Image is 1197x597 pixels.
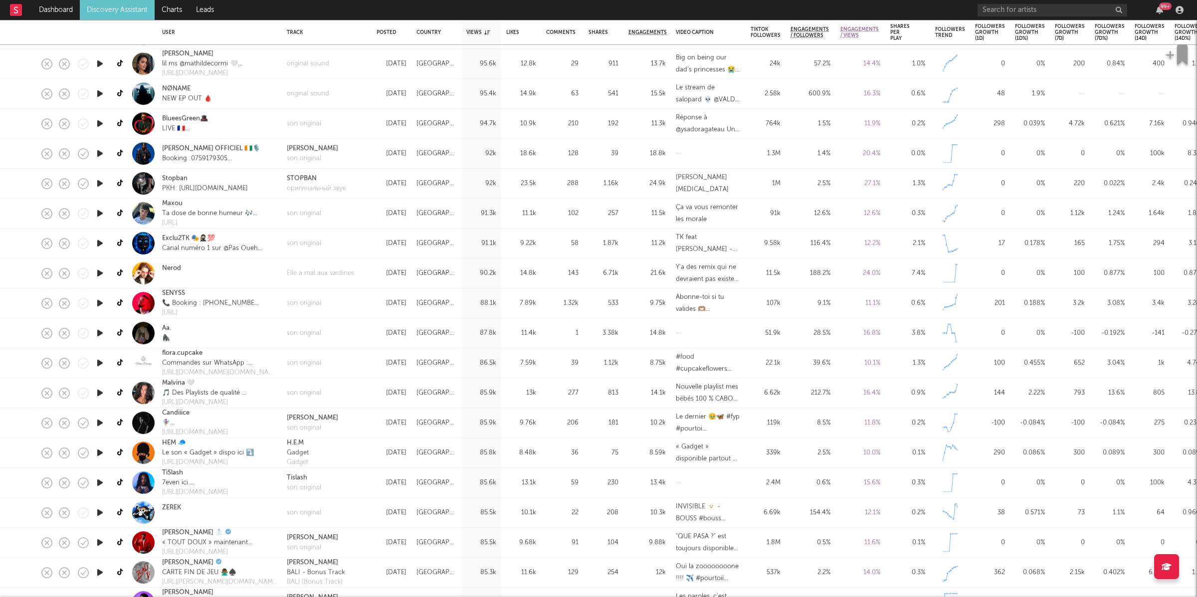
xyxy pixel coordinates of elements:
[162,94,212,104] div: NEW EP OUT 🩸
[416,297,456,309] div: [GEOGRAPHIC_DATA]
[162,458,254,468] a: [URL][DOMAIN_NAME]
[162,243,265,253] div: Canal numéro 1 sur @Pas Ouehda ➡️ [URL][DOMAIN_NAME] 🎭🎭
[287,268,354,278] div: Elle a mal aux sardines
[287,458,309,468] div: Gadget
[1095,178,1125,190] div: 0.022 %
[751,26,781,38] div: TikTok Followers
[546,178,579,190] div: 288
[287,578,345,588] div: BALI (Bonus Track)
[287,483,321,493] div: son original
[162,528,223,538] a: [PERSON_NAME] 🥼
[1015,148,1045,160] div: 0 %
[162,468,183,478] a: TiSlash
[287,119,321,129] a: son original
[751,88,781,100] div: 2.58k
[162,368,277,378] a: [URL][DOMAIN_NAME][DOMAIN_NAME]
[506,178,536,190] div: 23.5k
[1015,88,1045,100] div: 1.9 %
[890,267,925,279] div: 7.4 %
[466,148,496,160] div: 92k
[1135,237,1165,249] div: 294
[162,208,277,218] div: Ta dose de bonne humeur 🎶 m.a.x_cvlr ⬇️ Tu veux que je t'envoie + de vidéos ⬇️
[162,548,277,558] a: [URL][DOMAIN_NAME]
[466,207,496,219] div: 91.3k
[162,333,171,343] div: 🦍
[162,428,240,438] a: [URL][DOMAIN_NAME]
[287,388,321,398] a: son original
[162,29,272,35] div: User
[840,88,880,100] div: 16.3 %
[1015,178,1045,190] div: 0 %
[162,218,277,228] a: [URL]
[546,267,579,279] div: 143
[377,207,406,219] div: [DATE]
[506,88,536,100] div: 14.9k
[287,438,309,458] a: H.E.MGadget
[791,88,830,100] div: 600.9 %
[676,82,741,106] div: Le stream de salopard 💀 @VALD @JoycaLeDelire @[PERSON_NAME] @Todiefor #hardtechno #techtok #techn...
[1055,118,1085,130] div: 4.72k
[975,148,1005,160] div: 0
[287,208,321,218] a: son original
[628,118,666,130] div: 11.3k
[287,473,321,483] a: Tislash
[791,26,829,38] span: Engagements / Followers
[975,237,1005,249] div: 17
[751,297,781,309] div: 107k
[1156,6,1163,14] button: 99+
[840,207,880,219] div: 12.6 %
[546,207,579,219] div: 102
[628,88,666,100] div: 15.5k
[975,58,1005,70] div: 0
[1135,148,1165,160] div: 100k
[506,327,536,339] div: 11.4k
[589,207,618,219] div: 257
[1135,297,1165,309] div: 3.4k
[1135,178,1165,190] div: 2.4k
[162,174,188,184] a: Stopban
[287,238,321,248] a: son original
[890,58,925,70] div: 1.0 %
[975,327,1005,339] div: 0
[506,297,536,309] div: 7.89k
[287,558,345,568] div: [PERSON_NAME]
[890,327,925,339] div: 3.8 %
[287,568,345,578] div: BALI - Bonus Track
[1015,118,1045,130] div: 0.039 %
[546,118,579,130] div: 210
[162,144,260,154] a: [PERSON_NAME] OFFICIEL 🇨🇮🎙️
[377,357,406,369] div: [DATE]
[466,267,496,279] div: 90.2k
[1095,58,1125,70] div: 0.84 %
[377,29,401,35] div: Posted
[1015,327,1045,339] div: 0 %
[840,148,880,160] div: 20.4 %
[287,174,346,184] a: STOPBAN
[751,237,781,249] div: 9.58k
[162,578,277,588] div: [URL][PERSON_NAME][DOMAIN_NAME]
[975,23,1005,41] div: Followers Growth (1d)
[162,438,186,448] a: HEM 🧢
[751,327,781,339] div: 51.9k
[162,84,191,94] a: NØNAME
[416,178,456,190] div: [GEOGRAPHIC_DATA]
[840,178,880,190] div: 27.1 %
[890,297,925,309] div: 0.6 %
[628,178,666,190] div: 24.9k
[975,178,1005,190] div: 0
[589,327,618,339] div: 3.38k
[287,29,362,35] div: Track
[628,327,666,339] div: 14.8k
[1055,327,1085,339] div: -100
[287,413,338,423] a: [PERSON_NAME]
[1055,267,1085,279] div: 100
[840,327,880,339] div: 16.8 %
[466,178,496,190] div: 92k
[676,52,741,76] div: Big on being our dad’s princesses 😭😂🩷 #relatable #fyp #fatherdaughter #money #dad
